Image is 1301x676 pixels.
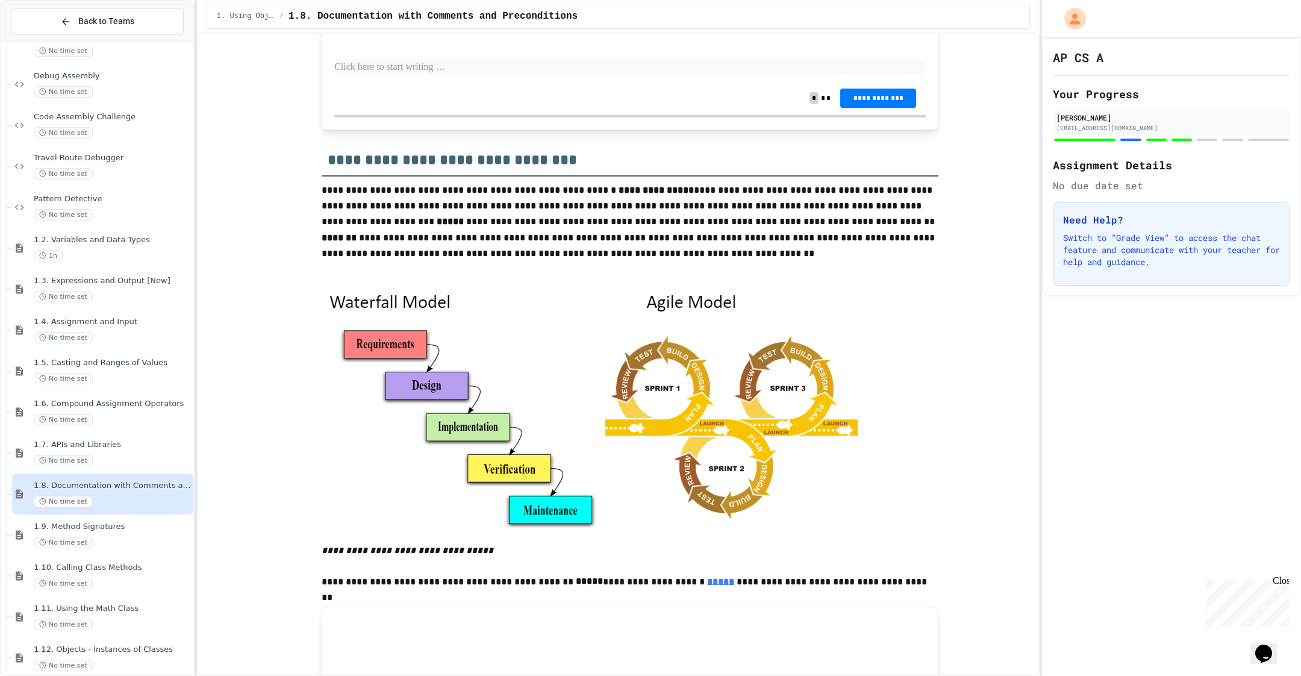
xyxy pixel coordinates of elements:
span: No time set [34,373,93,384]
h1: AP CS A [1053,49,1103,66]
span: / [279,11,284,21]
span: No time set [34,578,93,589]
span: No time set [34,537,93,548]
span: 1.11. Using the Math Class [34,604,191,614]
span: 1.8. Documentation with Comments and Preconditions [289,9,578,23]
h2: Your Progress [1053,86,1290,102]
span: 1.8. Documentation with Comments and Preconditions [34,481,191,491]
span: Debug Assembly [34,71,191,81]
span: 1.7. APIs and Libraries [34,440,191,450]
span: No time set [34,209,93,221]
h3: Need Help? [1063,213,1280,227]
span: No time set [34,127,93,139]
span: No time set [34,660,93,671]
h2: Assignment Details [1053,157,1290,174]
span: No time set [34,455,93,466]
button: Back to Teams [11,8,184,34]
span: 1.5. Casting and Ranges of Values [34,358,191,368]
span: No time set [34,496,93,507]
div: [EMAIL_ADDRESS][DOMAIN_NAME] [1056,124,1287,133]
span: 1.4. Assignment and Input [34,317,191,327]
span: Pattern Detective [34,194,191,204]
span: No time set [34,414,93,425]
span: 1.3. Expressions and Output [New] [34,276,191,286]
span: No time set [34,291,93,302]
div: No due date set [1053,178,1290,193]
iframe: chat widget [1201,575,1289,627]
span: No time set [34,168,93,180]
div: Chat with us now!Close [5,5,83,77]
span: No time set [34,619,93,630]
span: No time set [34,86,93,98]
p: Switch to "Grade View" to access the chat feature and communicate with your teacher for help and ... [1063,232,1280,268]
span: Back to Teams [78,15,134,28]
iframe: chat widget [1250,628,1289,664]
span: Travel Route Debugger [34,153,191,163]
span: Code Assembly Challenge [34,112,191,122]
span: No time set [34,332,93,343]
span: 1. Using Objects and Methods [217,11,275,21]
span: 1.6. Compound Assignment Operators [34,399,191,409]
span: No time set [34,45,93,57]
span: 1h [34,250,63,261]
div: [PERSON_NAME] [1056,112,1287,123]
span: 1.9. Method Signatures [34,522,191,532]
span: 1.12. Objects - Instances of Classes [34,645,191,655]
span: 1.10. Calling Class Methods [34,563,191,573]
div: My Account [1052,5,1089,33]
span: 1.2. Variables and Data Types [34,235,191,245]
